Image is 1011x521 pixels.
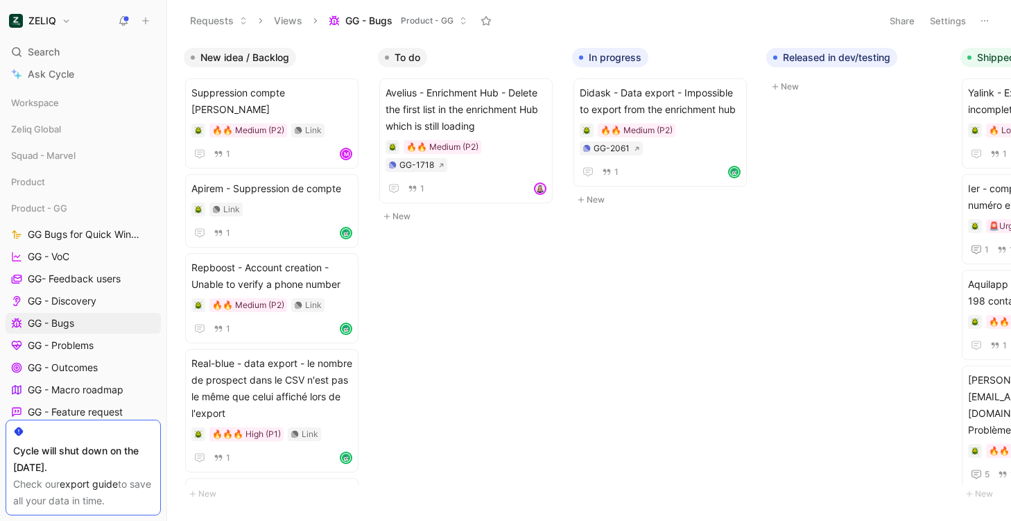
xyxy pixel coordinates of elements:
div: Link [302,427,318,441]
span: GG - Outcomes [28,361,98,375]
span: Released in dev/testing [783,51,890,65]
span: GG - Problems [28,339,94,352]
div: Product - GGGG Bugs for Quick Wins daysGG - VoCGG- Feedback usersGG - DiscoveryGG - BugsGG - Prob... [6,198,161,489]
div: Check our to save all your data in time. [13,476,153,509]
button: 1 [211,450,233,466]
span: GG - VoC [28,250,69,264]
div: Squad - Marvel [6,145,161,166]
button: 1 [987,146,1010,162]
div: 🔥🔥 Medium (P2) [212,298,284,312]
button: 1 [211,225,233,241]
a: Repboost - Account creation - Unable to verify a phone number🔥🔥 Medium (P2)Link1avatar [185,253,358,343]
a: GG - Feature request [6,402,161,422]
span: 1 [226,229,230,237]
div: In progressNew [567,42,761,215]
button: Settings [924,11,972,31]
div: Squad - Marvel [6,145,161,170]
a: GG - Discovery [6,291,161,311]
span: GG- Feedback users [28,272,121,286]
div: GG-1718 [399,158,434,172]
span: Didask - Data export - Impossible to export from the enrichment hub [580,85,741,118]
button: New [766,78,949,95]
div: Search [6,42,161,62]
span: Search [28,44,60,60]
img: 🪲 [582,126,591,135]
img: 🪲 [971,318,979,326]
a: export guide [60,478,118,490]
img: avatar [535,184,545,194]
span: velyo - hub enrichement - "en cours" [191,484,352,518]
span: 1 [226,150,230,158]
div: Product [6,171,161,192]
button: In progress [572,48,648,67]
span: Product - GG [11,201,67,215]
div: Released in dev/testingNew [761,42,955,102]
button: 1 [599,164,621,180]
span: Product - GG [401,14,453,28]
img: 🪲 [388,143,397,151]
img: ZELIQ [9,14,23,28]
button: Views [268,10,309,31]
div: 🪲 [968,444,982,458]
img: avatar [341,228,351,238]
div: GG-2061 [594,142,630,155]
div: Cycle will shut down on the [DATE]. [13,443,153,476]
button: 1 [968,241,992,258]
span: Squad - Marvel [11,148,76,162]
button: 1 [405,181,427,196]
span: Apirem - Suppression de compte [191,180,352,197]
span: Ask Cycle [28,66,74,83]
button: Requests [184,10,254,31]
span: 1 [614,168,619,176]
img: 🪲 [971,222,979,230]
img: 🪲 [194,430,202,438]
button: New [572,191,755,208]
a: Avelius - Enrichment Hub - Delete the first list in the enrichment Hub which is still loading🔥🔥 M... [379,78,553,203]
a: GG - Problems [6,335,161,356]
button: Share [883,11,921,31]
div: 🪲 [191,427,205,441]
img: 🪲 [194,301,202,309]
button: To do [378,48,427,67]
span: To do [395,51,420,65]
div: Zeliq Global [6,119,161,144]
button: Released in dev/testing [766,48,897,67]
span: Workspace [11,96,59,110]
a: GG Bugs for Quick Wins days [6,224,161,245]
div: 🪲 [386,140,399,154]
a: GG - Bugs [6,313,161,334]
div: 🪲 [580,123,594,137]
span: 1 [226,325,230,333]
img: avatar [341,324,351,334]
button: New [184,486,367,502]
div: Link [305,298,322,312]
a: GG - Macro roadmap [6,379,161,400]
div: New idea / BacklogNew [178,42,372,509]
div: Workspace [6,92,161,113]
span: GG - Discovery [28,294,96,308]
img: avatar [341,453,351,463]
span: GG Bugs for Quick Wins days [28,228,144,241]
h1: ZELIQ [28,15,56,27]
img: 🪲 [194,205,202,214]
a: GG- Feedback users [6,268,161,289]
span: GG - Macro roadmap [28,383,123,397]
button: New [378,208,561,225]
span: Avelius - Enrichment Hub - Delete the first list in the enrichment Hub which is still loading [386,85,546,135]
span: Repboost - Account creation - Unable to verify a phone number [191,259,352,293]
button: GG - BugsProduct - GG [322,10,474,31]
span: 1 [420,185,424,193]
div: 🪲 [968,219,982,233]
span: GG - Feature request [28,405,123,419]
div: 🪲 [968,315,982,329]
a: Real-blue - data export - le nombre de prospect dans le CSV n'est pas le même que celui affiché l... [185,349,358,472]
a: Ask Cycle [6,64,161,85]
button: 1 [211,321,233,336]
button: 1 [987,338,1010,353]
span: 1 [1003,150,1007,158]
img: 🪲 [971,126,979,135]
div: 🔥🔥 Medium (P2) [212,123,284,137]
img: 🪲 [971,447,979,455]
button: 1 [211,146,233,162]
div: 🪲 [968,123,982,137]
